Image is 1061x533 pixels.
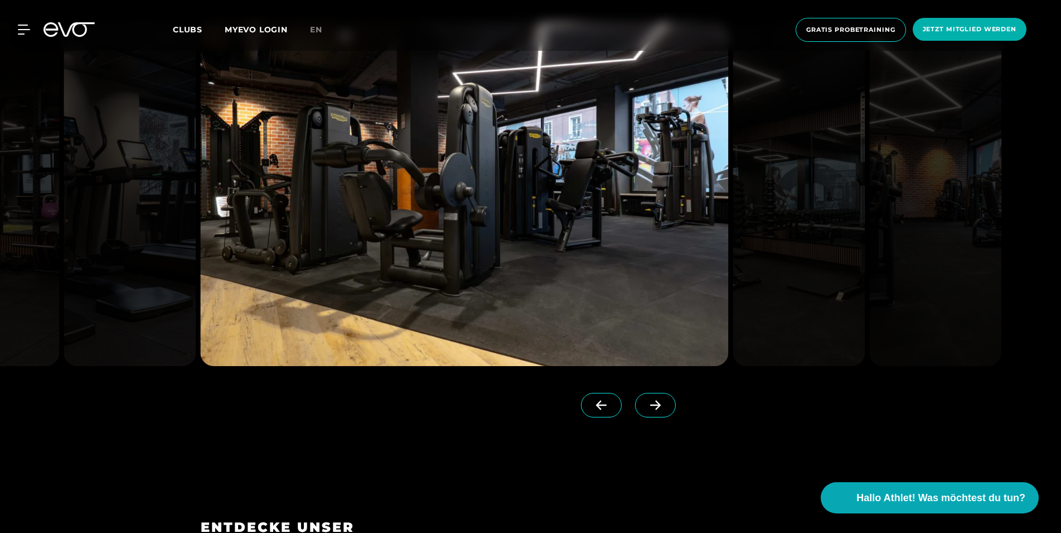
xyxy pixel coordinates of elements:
[310,25,322,35] span: en
[200,22,728,366] img: evofitness
[869,22,1001,366] img: evofitness
[792,18,909,42] a: Gratis Probetraining
[733,22,865,366] img: evofitness
[856,491,1025,506] span: Hallo Athlet! Was möchtest du tun?
[806,25,895,35] span: Gratis Probetraining
[64,22,196,366] img: evofitness
[225,25,288,35] a: MYEVO LOGIN
[821,482,1039,513] button: Hallo Athlet! Was möchtest du tun?
[173,25,202,35] span: Clubs
[310,23,336,36] a: en
[173,24,225,35] a: Clubs
[909,18,1030,42] a: Jetzt Mitglied werden
[923,25,1016,34] span: Jetzt Mitglied werden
